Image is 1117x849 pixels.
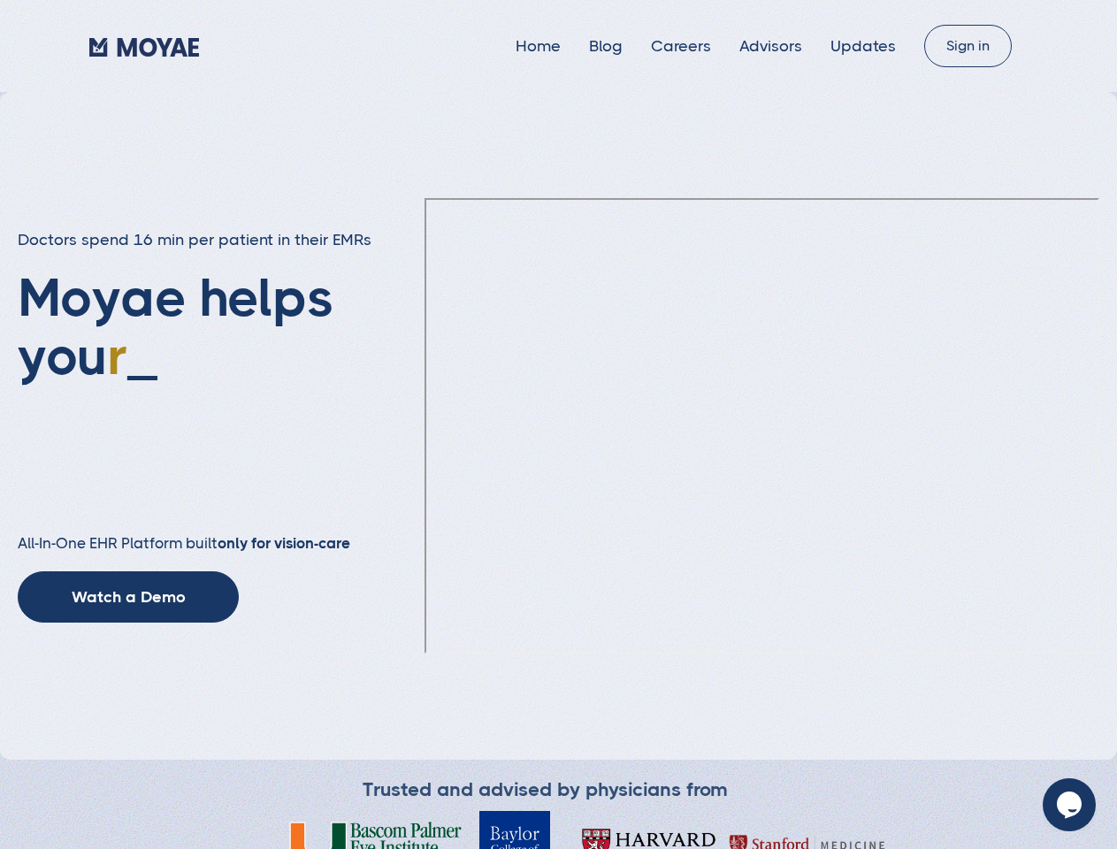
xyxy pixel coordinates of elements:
img: Moyae Logo [89,38,199,56]
div: Trusted and advised by physicians from [363,777,728,802]
strong: only for vision-care [218,534,350,552]
span: _ [127,325,157,386]
span: r [107,325,127,386]
h3: Doctors spend 16 min per patient in their EMRs [18,229,425,251]
h2: All-In-One EHR Platform built [18,534,425,554]
a: Careers [651,37,711,55]
a: Advisors [739,37,802,55]
a: Blog [589,37,623,55]
a: Home [516,37,561,55]
a: home [89,33,199,59]
a: Sign in [924,25,1012,67]
h1: Moyae helps you [18,269,425,499]
a: Watch a Demo [18,571,239,623]
iframe: chat widget [1043,778,1099,831]
a: Updates [830,37,896,55]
